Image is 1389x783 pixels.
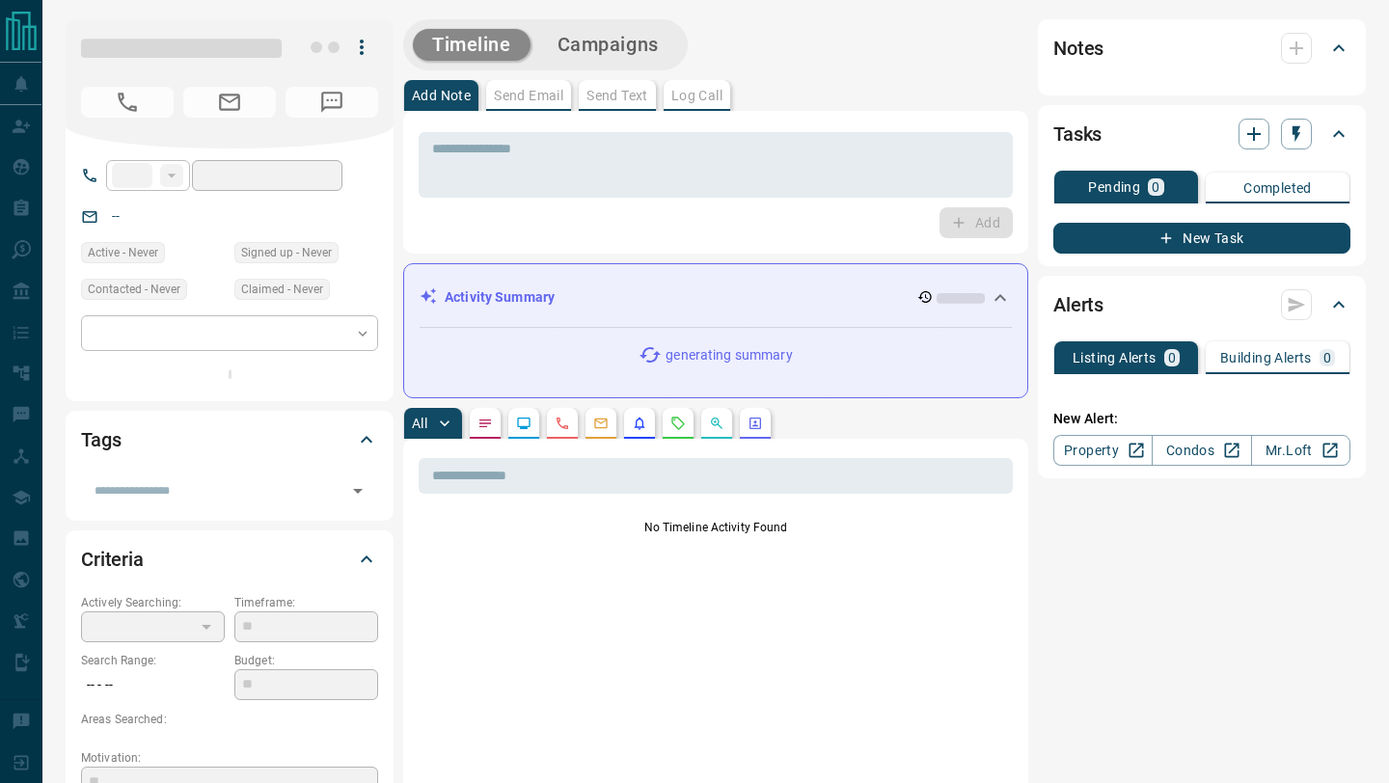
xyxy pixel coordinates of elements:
[1053,282,1350,328] div: Alerts
[1073,351,1157,364] p: Listing Alerts
[81,536,378,582] div: Criteria
[81,652,225,669] p: Search Range:
[1220,351,1312,364] p: Building Alerts
[516,416,531,431] svg: Lead Browsing Activity
[81,749,378,767] p: Motivation:
[88,280,180,299] span: Contacted - Never
[1053,25,1350,71] div: Notes
[709,416,724,431] svg: Opportunities
[748,416,763,431] svg: Agent Actions
[1053,119,1102,149] h2: Tasks
[241,280,323,299] span: Claimed - Never
[412,417,427,430] p: All
[344,477,371,504] button: Open
[670,416,686,431] svg: Requests
[593,416,609,431] svg: Emails
[1053,111,1350,157] div: Tasks
[183,87,276,118] span: No Email
[286,87,378,118] span: No Number
[81,544,144,575] h2: Criteria
[1053,289,1103,320] h2: Alerts
[1152,435,1251,466] a: Condos
[1152,180,1159,194] p: 0
[538,29,678,61] button: Campaigns
[81,594,225,611] p: Actively Searching:
[477,416,493,431] svg: Notes
[1323,351,1331,364] p: 0
[241,243,332,262] span: Signed up - Never
[555,416,570,431] svg: Calls
[81,424,121,455] h2: Tags
[234,652,378,669] p: Budget:
[1168,351,1176,364] p: 0
[81,711,378,728] p: Areas Searched:
[1088,180,1140,194] p: Pending
[666,345,792,365] p: generating summary
[1053,409,1350,429] p: New Alert:
[632,416,647,431] svg: Listing Alerts
[234,594,378,611] p: Timeframe:
[413,29,531,61] button: Timeline
[420,280,1012,315] div: Activity Summary
[1251,435,1350,466] a: Mr.Loft
[81,417,378,463] div: Tags
[81,87,174,118] span: No Number
[419,519,1013,536] p: No Timeline Activity Found
[81,669,225,701] p: -- - --
[1053,33,1103,64] h2: Notes
[1053,223,1350,254] button: New Task
[1243,181,1312,195] p: Completed
[445,287,555,308] p: Activity Summary
[88,243,158,262] span: Active - Never
[1053,435,1153,466] a: Property
[112,208,120,224] a: --
[412,89,471,102] p: Add Note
